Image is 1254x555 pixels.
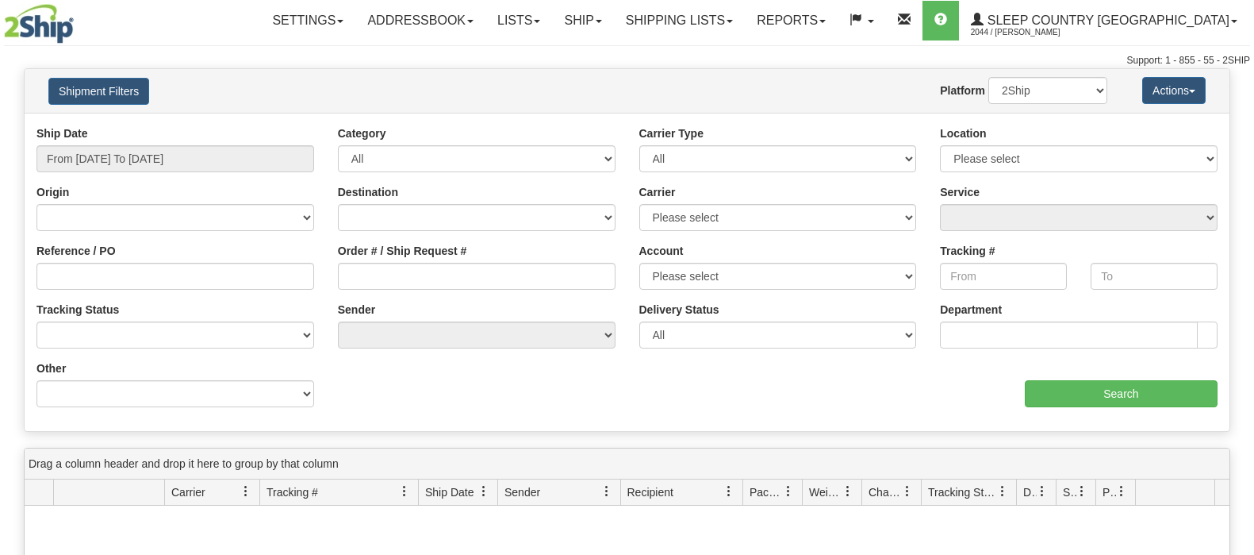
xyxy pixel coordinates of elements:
span: Pickup Status [1103,484,1116,500]
span: Delivery Status [1023,484,1037,500]
div: Support: 1 - 855 - 55 - 2SHIP [4,54,1250,67]
input: To [1091,263,1218,290]
span: Packages [750,484,783,500]
label: Carrier [639,184,676,200]
span: Tracking # [267,484,318,500]
span: Tracking Status [928,484,997,500]
button: Shipment Filters [48,78,149,105]
iframe: chat widget [1218,196,1252,358]
label: Delivery Status [639,302,719,318]
label: Destination [338,184,398,200]
label: Ship Date [36,125,88,141]
a: Weight filter column settings [834,478,861,505]
label: Order # / Ship Request # [338,243,467,259]
a: Lists [485,1,552,40]
input: From [940,263,1067,290]
label: Tracking # [940,243,995,259]
span: 2044 / [PERSON_NAME] [971,25,1090,40]
a: Pickup Status filter column settings [1108,478,1135,505]
a: Delivery Status filter column settings [1029,478,1056,505]
label: Service [940,184,980,200]
a: Settings [260,1,355,40]
label: Tracking Status [36,302,119,318]
label: Origin [36,184,69,200]
label: Account [639,243,684,259]
img: logo2044.jpg [4,4,74,44]
label: Carrier Type [639,125,704,141]
span: Sender [504,484,540,500]
button: Actions [1142,77,1206,104]
span: Charge [869,484,902,500]
a: Tracking Status filter column settings [989,478,1016,505]
a: Sleep Country [GEOGRAPHIC_DATA] 2044 / [PERSON_NAME] [959,1,1249,40]
a: Shipping lists [614,1,745,40]
label: Sender [338,302,375,318]
label: Location [940,125,986,141]
input: Search [1025,380,1218,407]
label: Category [338,125,386,141]
a: Reports [745,1,838,40]
a: Tracking # filter column settings [391,478,418,505]
a: Recipient filter column settings [715,478,742,505]
span: Shipment Issues [1063,484,1076,500]
label: Reference / PO [36,243,116,259]
span: Recipient [627,484,673,500]
a: Sender filter column settings [593,478,620,505]
label: Other [36,360,66,376]
label: Department [940,302,1002,318]
span: Ship Date [425,484,474,500]
a: Addressbook [355,1,485,40]
span: Carrier [171,484,205,500]
a: Packages filter column settings [775,478,802,505]
a: Charge filter column settings [894,478,921,505]
label: Platform [940,83,985,98]
a: Shipment Issues filter column settings [1068,478,1095,505]
span: Weight [809,484,842,500]
a: Carrier filter column settings [232,478,259,505]
div: grid grouping header [25,449,1229,480]
span: Sleep Country [GEOGRAPHIC_DATA] [984,13,1229,27]
a: Ship [552,1,613,40]
a: Ship Date filter column settings [470,478,497,505]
